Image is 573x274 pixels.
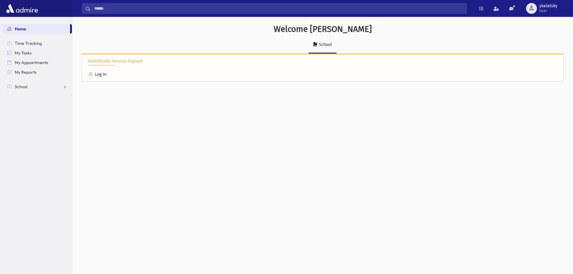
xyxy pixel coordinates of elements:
h3: Welcome [PERSON_NAME] [274,24,372,34]
span: My Reports [15,69,36,75]
a: My Tasks [2,48,72,58]
span: School [15,84,27,89]
a: My Reports [2,67,72,77]
img: AdmirePro [5,2,39,14]
p: /WGT/WgtDisplayIndex?Module=School [88,64,557,67]
span: Time Tracking [15,41,42,46]
span: User [539,8,557,13]
span: ykalatsky [539,4,557,8]
span: My Tasks [15,50,32,56]
a: School [309,37,337,54]
input: Search [91,3,467,14]
div: School [318,42,332,47]
div: 0xA57A240E: Session Expired [82,54,563,82]
a: Time Tracking [2,38,72,48]
a: Log In [88,72,106,77]
a: School [2,82,72,91]
span: Home [15,26,26,32]
span: My Appointments [15,60,48,65]
a: Home [2,24,70,34]
a: My Appointments [2,58,72,67]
